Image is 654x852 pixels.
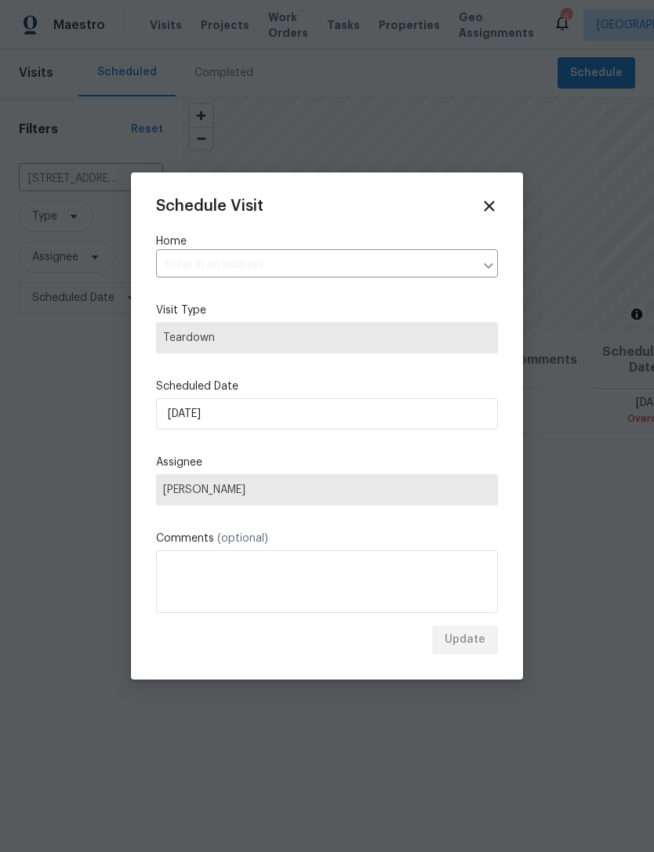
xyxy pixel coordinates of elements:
[156,379,498,394] label: Scheduled Date
[481,198,498,215] span: Close
[156,253,474,277] input: Enter in an address
[163,484,491,496] span: [PERSON_NAME]
[156,398,498,430] input: M/D/YYYY
[156,455,498,470] label: Assignee
[163,330,491,346] span: Teardown
[156,198,263,214] span: Schedule Visit
[156,303,498,318] label: Visit Type
[156,531,498,546] label: Comments
[217,533,268,544] span: (optional)
[156,234,498,249] label: Home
